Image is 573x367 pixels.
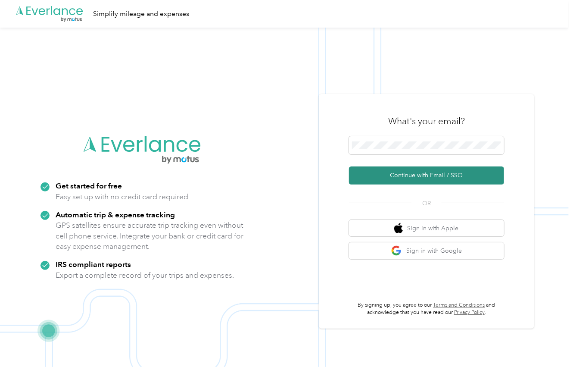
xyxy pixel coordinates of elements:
strong: Automatic trip & expense tracking [56,210,175,219]
button: apple logoSign in with Apple [349,220,504,237]
a: Terms and Conditions [433,302,485,308]
div: Simplify mileage and expenses [93,9,189,19]
h3: What's your email? [388,115,465,127]
strong: IRS compliant reports [56,260,131,269]
p: GPS satellites ensure accurate trip tracking even without cell phone service. Integrate your bank... [56,220,244,252]
p: Export a complete record of your trips and expenses. [56,270,234,281]
img: google logo [391,245,402,256]
strong: Get started for free [56,181,122,190]
button: google logoSign in with Google [349,242,504,259]
a: Privacy Policy [454,309,485,316]
p: By signing up, you agree to our and acknowledge that you have read our . [349,301,504,317]
span: OR [411,199,442,208]
p: Easy set up with no credit card required [56,191,188,202]
img: apple logo [394,223,403,234]
button: Continue with Email / SSO [349,166,504,185]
